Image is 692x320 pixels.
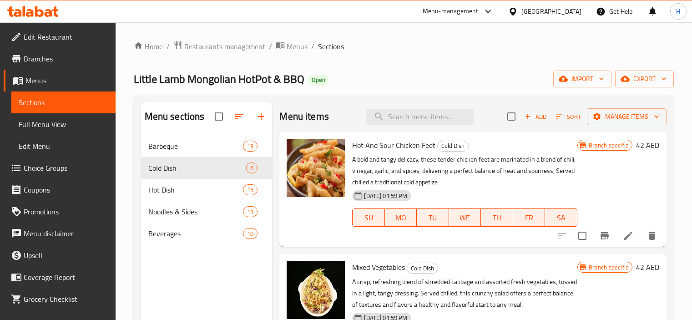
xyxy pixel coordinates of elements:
[573,226,592,245] span: Select to update
[24,228,108,239] span: Menu disclaimer
[4,157,116,179] a: Choice Groups
[276,41,308,52] a: Menus
[636,261,659,274] h6: 42 AED
[24,272,108,283] span: Coverage Report
[4,26,116,48] a: Edit Restaurant
[19,119,108,130] span: Full Menu View
[438,141,468,151] span: Cold Dish
[4,70,116,91] a: Menus
[676,6,680,16] span: H
[243,141,258,152] div: items
[243,208,257,216] span: 11
[11,113,116,135] a: Full Menu View
[148,141,243,152] span: Barbeque
[269,41,272,52] li: /
[11,91,116,113] a: Sections
[24,250,108,261] span: Upsell
[513,208,546,227] button: FR
[420,211,445,224] span: TU
[4,201,116,223] a: Promotions
[148,228,243,239] span: Beverages
[25,75,108,86] span: Menus
[24,206,108,217] span: Promotions
[243,186,257,194] span: 15
[417,208,449,227] button: TU
[250,106,272,127] button: Add section
[4,266,116,288] a: Coverage Report
[148,206,243,217] span: Noodles & Sides
[356,211,381,224] span: SU
[148,184,243,195] span: Hot Dish
[352,208,384,227] button: SU
[243,228,258,239] div: items
[615,71,674,87] button: export
[4,244,116,266] a: Upsell
[141,132,273,248] nav: Menu sections
[521,110,550,124] span: Add item
[173,41,265,52] a: Restaurants management
[4,223,116,244] a: Menu disclaimer
[308,76,329,84] span: Open
[134,69,304,89] span: Little Lamb Mongolian HotPot & BBQ
[360,192,411,200] span: [DATE] 01:59 PM
[243,229,257,238] span: 10
[11,135,116,157] a: Edit Menu
[311,41,314,52] li: /
[587,108,667,125] button: Manage items
[556,112,581,122] span: Sort
[389,211,414,224] span: MO
[24,163,108,173] span: Choice Groups
[407,263,438,274] span: Cold Dish
[4,288,116,310] a: Grocery Checklist
[167,41,170,52] li: /
[485,211,510,224] span: TH
[585,263,632,272] span: Branch specific
[141,223,273,244] div: Beverages10
[594,111,659,122] span: Manage items
[141,201,273,223] div: Noodles & Sides11
[623,230,634,241] a: Edit menu item
[523,112,548,122] span: Add
[24,53,108,64] span: Branches
[481,208,513,227] button: TH
[585,141,632,150] span: Branch specific
[352,154,577,188] p: A bold and tangy delicacy, these tender chicken feet are marinated in a blend of chili, vinegar, ...
[24,184,108,195] span: Coupons
[279,110,329,123] h2: Menu items
[366,109,474,125] input: search
[517,211,542,224] span: FR
[550,110,587,124] span: Sort items
[453,211,478,224] span: WE
[553,71,611,87] button: import
[134,41,163,52] a: Home
[247,164,257,173] span: 6
[4,179,116,201] a: Coupons
[287,41,308,52] span: Menus
[19,97,108,108] span: Sections
[641,225,663,247] button: delete
[318,41,344,52] span: Sections
[549,211,574,224] span: SA
[521,110,550,124] button: Add
[145,110,205,123] h2: Menu sections
[4,48,116,70] a: Branches
[243,184,258,195] div: items
[228,106,250,127] span: Sort sections
[287,139,345,197] img: Hot And Sour Chicken Feet
[352,276,577,310] p: A crisp, refreshing blend of shredded cabbage and assorted fresh vegetables, tossed in a light, t...
[148,163,247,173] span: Cold Dish
[243,142,257,151] span: 13
[141,157,273,179] div: Cold Dish6
[141,179,273,201] div: Hot Dish15
[423,6,479,17] div: Menu-management
[594,225,616,247] button: Branch-specific-item
[521,6,581,16] div: [GEOGRAPHIC_DATA]
[636,139,659,152] h6: 42 AED
[407,263,438,274] div: Cold Dish
[134,41,674,52] nav: breadcrumb
[24,294,108,305] span: Grocery Checklist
